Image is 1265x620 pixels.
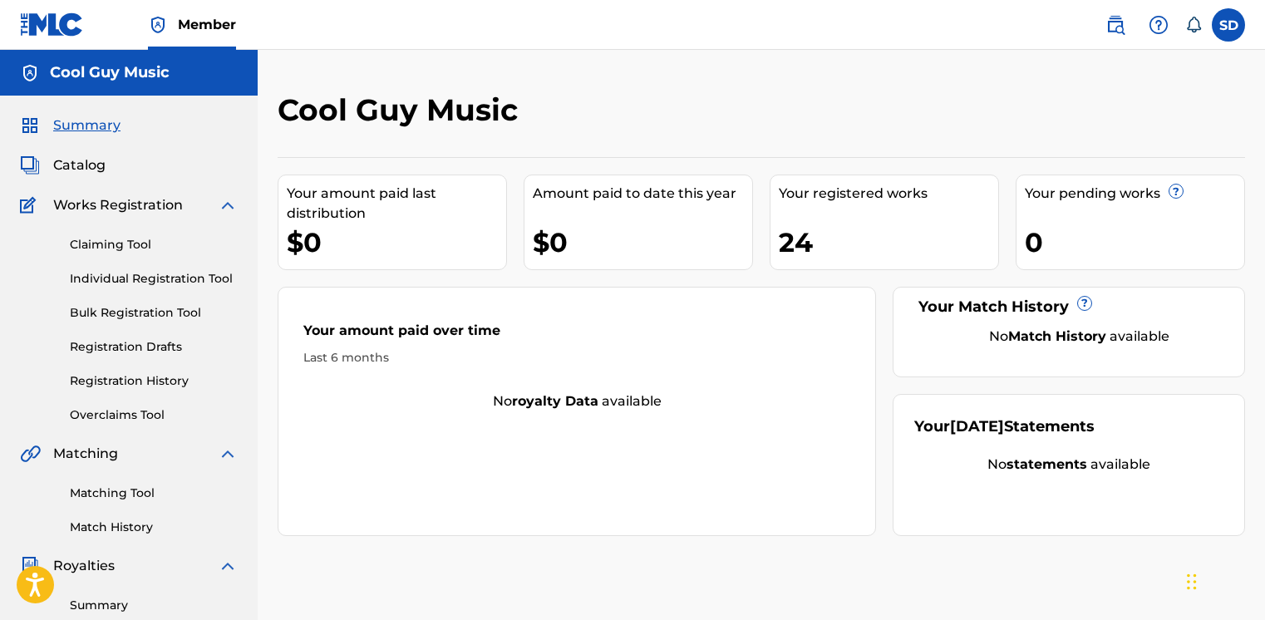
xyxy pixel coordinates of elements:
a: Summary [70,597,238,614]
div: $0 [533,224,752,261]
div: No available [914,455,1223,475]
iframe: Chat Widget [1182,540,1265,620]
h2: Cool Guy Music [278,91,526,129]
div: Notifications [1185,17,1202,33]
img: Works Registration [20,195,42,215]
div: 0 [1025,224,1244,261]
a: Bulk Registration Tool [70,304,238,322]
img: expand [218,195,238,215]
img: Royalties [20,556,40,576]
div: No available [278,391,875,411]
span: Member [178,15,236,34]
img: help [1149,15,1169,35]
div: Last 6 months [303,349,850,367]
a: Public Search [1099,8,1132,42]
a: Overclaims Tool [70,406,238,424]
a: Matching Tool [70,485,238,502]
div: No available [935,327,1223,347]
a: Match History [70,519,238,536]
a: Registration Drafts [70,338,238,356]
span: ? [1169,185,1183,198]
iframe: Resource Center [1218,388,1265,522]
div: Amount paid to date this year [533,184,752,204]
div: Drag [1187,557,1197,607]
div: Your pending works [1025,184,1244,204]
span: Summary [53,116,121,135]
img: Top Rightsholder [148,15,168,35]
div: Your amount paid over time [303,321,850,349]
span: Catalog [53,155,106,175]
div: $0 [287,224,506,261]
img: Summary [20,116,40,135]
strong: statements [1007,456,1087,472]
img: Catalog [20,155,40,175]
a: Registration History [70,372,238,390]
img: MLC Logo [20,12,84,37]
div: Your Statements [914,416,1095,438]
div: 24 [779,224,998,261]
img: Matching [20,444,41,464]
span: ? [1078,297,1091,310]
div: Your registered works [779,184,998,204]
img: search [1105,15,1125,35]
a: Individual Registration Tool [70,270,238,288]
strong: Match History [1008,328,1106,344]
div: Help [1142,8,1175,42]
strong: royalty data [512,393,598,409]
span: Royalties [53,556,115,576]
img: expand [218,556,238,576]
div: Your amount paid last distribution [287,184,506,224]
div: Your Match History [914,296,1223,318]
img: Accounts [20,63,40,83]
img: expand [218,444,238,464]
a: SummarySummary [20,116,121,135]
a: Claiming Tool [70,236,238,253]
a: CatalogCatalog [20,155,106,175]
span: Works Registration [53,195,183,215]
div: User Menu [1212,8,1245,42]
span: [DATE] [950,417,1004,435]
h5: Cool Guy Music [50,63,170,82]
span: Matching [53,444,118,464]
